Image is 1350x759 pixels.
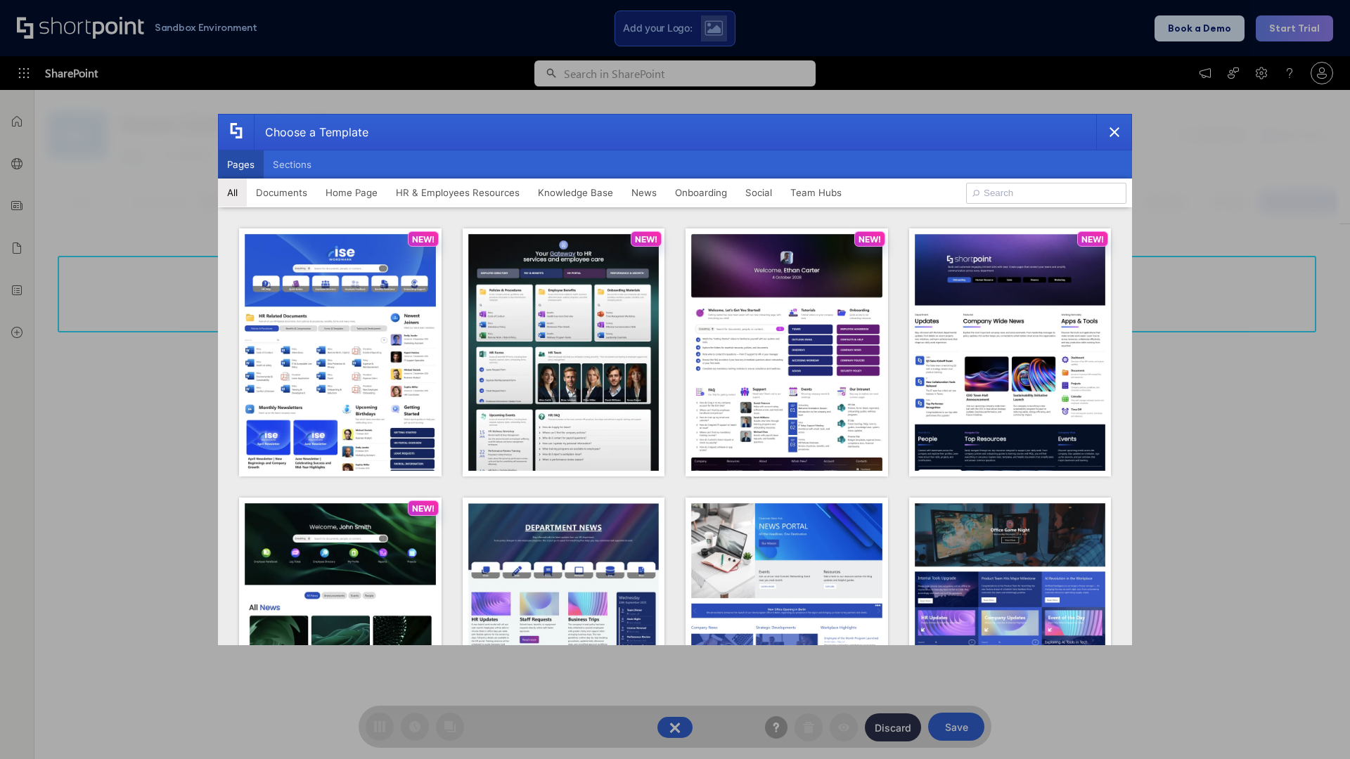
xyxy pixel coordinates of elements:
[412,503,435,514] p: NEW!
[781,179,851,207] button: Team Hubs
[736,179,781,207] button: Social
[622,179,666,207] button: News
[1081,234,1104,245] p: NEW!
[218,179,247,207] button: All
[1280,692,1350,759] iframe: Chat Widget
[387,179,529,207] button: HR & Employees Resources
[666,179,736,207] button: Onboarding
[529,179,622,207] button: Knowledge Base
[247,179,316,207] button: Documents
[859,234,881,245] p: NEW!
[635,234,657,245] p: NEW!
[966,183,1126,204] input: Search
[264,150,321,179] button: Sections
[412,234,435,245] p: NEW!
[254,115,368,150] div: Choose a Template
[218,150,264,179] button: Pages
[316,179,387,207] button: Home Page
[218,114,1132,645] div: template selector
